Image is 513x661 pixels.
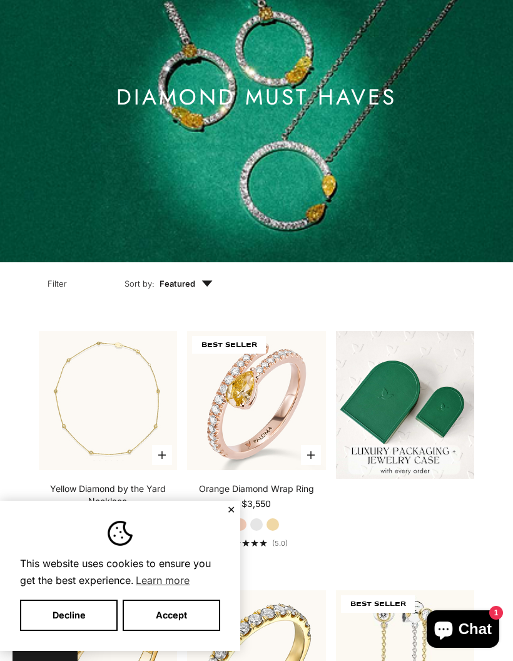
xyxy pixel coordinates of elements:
[423,610,503,651] inbox-online-store-chat: Shopify online store chat
[336,331,475,479] img: 1_efe35f54-c1b6-4cae-852f-b2bb124dc37f.png
[227,506,235,513] button: Close
[192,336,266,354] span: BEST SELLER
[225,539,288,548] a: 5.0 out of 5.0 stars(5.0)
[341,595,415,613] span: BEST SELLER
[134,571,191,590] a: Learn more
[39,331,178,470] img: #YellowGold
[19,262,96,301] button: Filter
[241,498,271,510] sale-price: $3,550
[187,331,326,470] img: #RoseGold
[96,262,241,301] button: Sort by: Featured
[116,90,397,105] h1: Diamond Must Haves
[160,277,213,290] span: Featured
[272,539,288,548] span: (5.0)
[199,483,314,495] a: Orange Diamond Wrap Ring
[39,483,178,508] a: Yellow Diamond by the Yard Necklace
[20,600,118,631] button: Decline
[123,600,220,631] button: Accept
[20,556,220,590] span: This website uses cookies to ensure you get the best experience.
[124,277,155,290] span: Sort by:
[225,540,267,546] div: 5.0 out of 5.0 stars
[108,521,133,546] img: Cookie banner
